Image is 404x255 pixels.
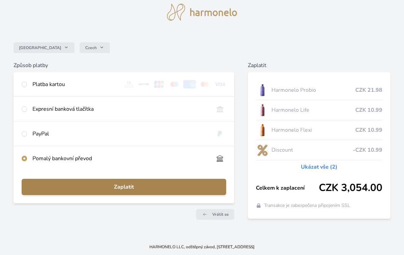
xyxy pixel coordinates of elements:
[183,80,196,88] img: amex.svg
[14,61,234,69] h6: Způsob platby
[214,130,226,138] img: paypal.svg
[256,184,319,192] span: Celkem k zaplacení
[214,105,226,113] img: onlineBanking_CZ.svg
[355,106,382,114] span: CZK 10.99
[27,183,221,191] span: Zaplatit
[214,80,226,88] img: visa.svg
[256,122,269,139] img: CLEAN_FLEXI_se_stinem_x-hi_(1)-lo.jpg
[271,106,355,114] span: Harmonelo Life
[264,202,350,209] span: Transakce je zabezpečena připojením SSL
[80,42,110,53] button: Czech
[248,61,390,69] h6: Zaplatit
[32,130,208,138] div: PayPal
[353,146,382,154] span: -CZK 10.99
[167,4,237,21] img: logo.svg
[138,80,150,88] img: discover.svg
[256,82,269,99] img: CLEAN_PROBIO_se_stinem_x-lo.jpg
[355,86,382,94] span: CZK 21.98
[271,126,355,134] span: Harmonelo Flexi
[153,80,165,88] img: jcb.svg
[196,209,234,220] a: Vrátit se
[22,179,226,195] button: Zaplatit
[123,80,135,88] img: diners.svg
[19,45,61,50] span: [GEOGRAPHIC_DATA]
[14,42,74,53] button: [GEOGRAPHIC_DATA]
[256,102,269,119] img: CLEAN_LIFE_se_stinem_x-lo.jpg
[301,163,337,171] a: Ukázat vše (2)
[32,80,117,88] div: Platba kartou
[271,146,353,154] span: Discount
[32,105,208,113] div: Expresní banková tlačítka
[256,142,269,158] img: discount-lo.png
[85,45,97,50] span: Czech
[271,86,355,94] span: Harmonelo Probio
[214,154,226,163] img: bankTransfer_IBAN.svg
[168,80,181,88] img: maestro.svg
[32,154,208,163] div: Pomalý bankovní převod
[212,212,229,217] span: Vrátit se
[319,182,382,194] span: CZK 3,054.00
[198,80,211,88] img: mc.svg
[355,126,382,134] span: CZK 10.99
